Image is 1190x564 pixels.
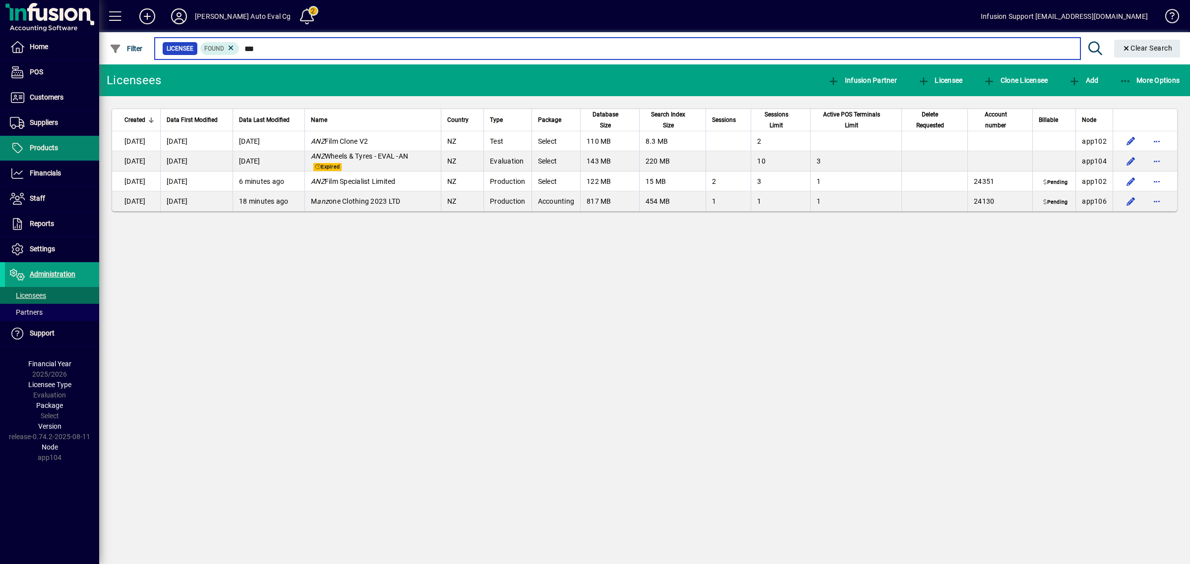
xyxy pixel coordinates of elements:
span: Found [204,45,224,52]
div: Search Index Size [646,109,700,131]
div: Country [447,114,477,125]
a: Knowledge Base [1158,2,1178,34]
td: [DATE] [233,131,304,151]
td: 10 [751,151,810,171]
span: Filter [110,45,143,53]
td: [DATE] [112,151,160,171]
span: Clear Search [1122,44,1173,52]
span: M one Clothing 2023 LTD [311,197,400,205]
td: Accounting [532,191,581,211]
span: Search Index Size [646,109,691,131]
span: Financial Year [28,360,71,368]
span: app102.prod.infusionbusinesssoftware.com [1082,177,1107,185]
em: ANZ [311,137,325,145]
span: app106.prod.infusionbusinesssoftware.com [1082,197,1107,205]
a: Reports [5,212,99,236]
td: [DATE] [112,131,160,151]
td: Production [483,171,532,191]
span: Licensee Type [28,381,71,389]
td: Select [532,171,581,191]
span: Expired [313,163,342,171]
td: 110 MB [580,131,639,151]
em: ANZ [311,152,325,160]
span: Administration [30,270,75,278]
td: 8.3 MB [639,131,706,151]
td: 122 MB [580,171,639,191]
td: Select [532,131,581,151]
span: Film Clone V2 [311,137,368,145]
a: Partners [5,304,99,321]
div: Delete Requested [908,109,961,131]
span: Data Last Modified [239,114,290,125]
span: Financials [30,169,61,177]
span: Products [30,144,58,152]
a: Staff [5,186,99,211]
td: Evaluation [483,151,532,171]
span: Partners [10,308,43,316]
div: Data First Modified [167,114,227,125]
td: NZ [441,131,483,151]
td: [DATE] [160,131,233,151]
div: Account number [974,109,1026,131]
span: Infusion Partner [828,76,897,84]
td: [DATE] [160,191,233,211]
button: More Options [1117,71,1183,89]
button: More options [1149,133,1165,149]
mat-chip: Found Status: Found [200,42,239,55]
td: NZ [441,171,483,191]
button: Clone Licensee [981,71,1050,89]
span: Sessions [712,114,736,125]
a: Products [5,136,99,161]
span: Country [447,114,469,125]
td: 1 [706,191,751,211]
span: Licensees [10,291,46,299]
td: 18 minutes ago [233,191,304,211]
span: Suppliers [30,118,58,126]
a: Financials [5,161,99,186]
span: Delete Requested [908,109,952,131]
span: Data First Modified [167,114,218,125]
div: Sessions [712,114,745,125]
span: Node [42,443,58,451]
td: [DATE] [160,171,233,191]
td: 3 [810,151,901,171]
span: Type [490,114,503,125]
td: 6 minutes ago [233,171,304,191]
td: 2 [751,131,810,151]
div: Created [124,114,154,125]
div: Package [538,114,575,125]
div: Name [311,114,435,125]
span: Support [30,329,55,337]
span: POS [30,68,43,76]
td: [DATE] [160,151,233,171]
div: Active POS Terminals Limit [817,109,895,131]
span: app102.prod.infusionbusinesssoftware.com [1082,137,1107,145]
td: 1 [751,191,810,211]
button: Profile [163,7,195,25]
span: Billable [1039,114,1058,125]
td: Production [483,191,532,211]
a: POS [5,60,99,85]
td: [DATE] [233,151,304,171]
span: Active POS Terminals Limit [817,109,887,131]
div: Sessions Limit [757,109,804,131]
button: Edit [1123,173,1139,189]
div: Node [1082,114,1107,125]
span: Pending [1041,198,1070,206]
span: Package [36,401,63,409]
button: Clear [1114,40,1181,57]
td: [DATE] [112,171,160,191]
td: Select [532,151,581,171]
button: Licensee [915,71,965,89]
a: Settings [5,237,99,262]
td: 143 MB [580,151,639,171]
span: Licensee [167,44,193,54]
button: Filter [107,40,145,57]
td: 24130 [967,191,1032,211]
span: Wheels & Tyres - EVAL -AN [311,152,408,160]
td: [DATE] [112,191,160,211]
td: 1 [810,191,901,211]
div: Data Last Modified [239,114,298,125]
span: Pending [1041,178,1070,186]
td: 220 MB [639,151,706,171]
